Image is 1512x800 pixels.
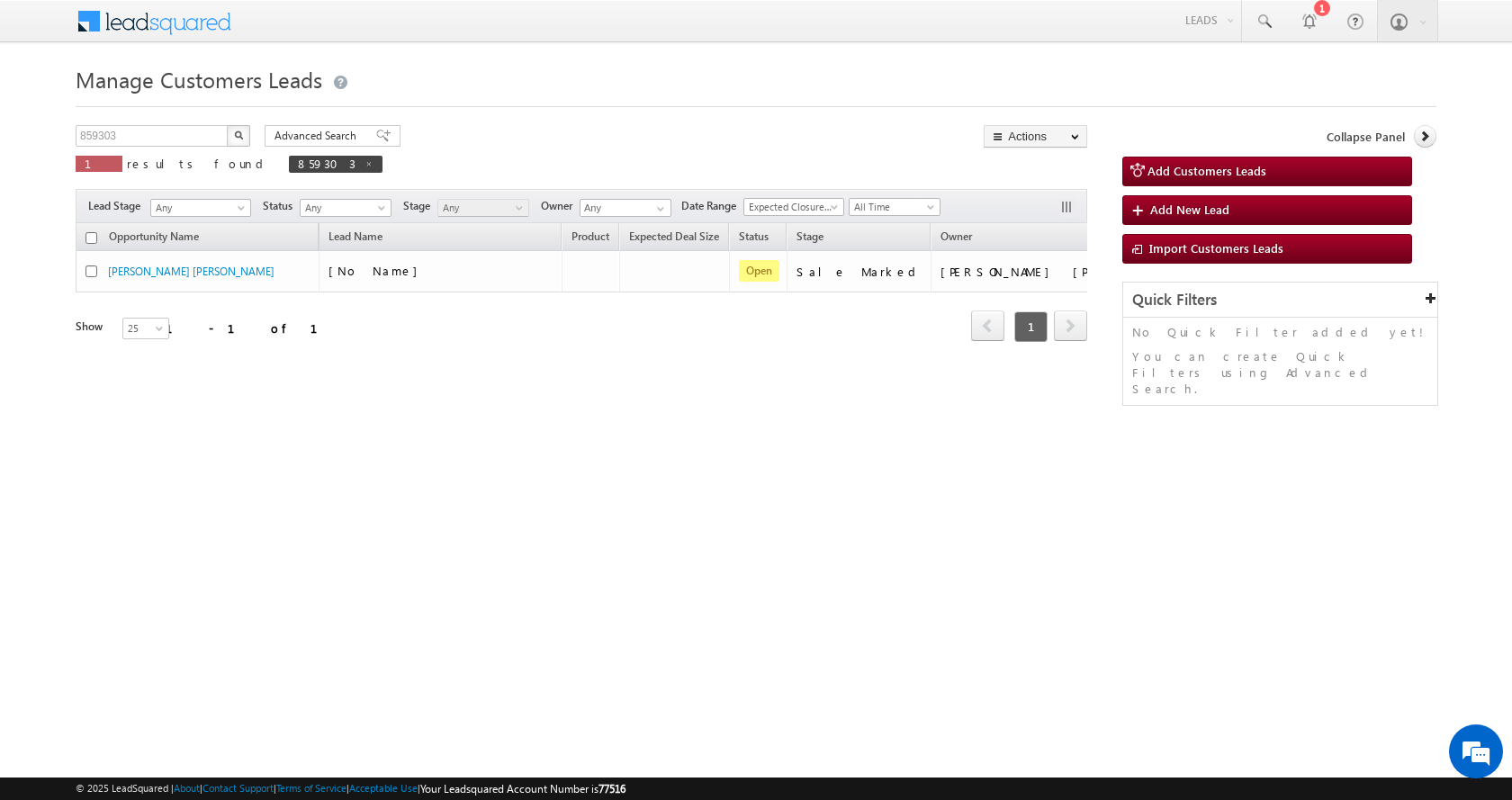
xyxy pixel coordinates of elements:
a: Any [437,199,529,217]
a: Status [730,227,778,250]
a: Show All Items [647,200,670,218]
span: Add Customers Leads [1147,163,1266,178]
div: [PERSON_NAME] [PERSON_NAME] [940,264,1120,280]
input: Type to Search [580,199,671,217]
span: Your Leadsquared Account Number is [420,782,625,796]
span: prev [971,310,1004,341]
span: Any [301,200,386,216]
div: Sale Marked [796,264,922,280]
span: next [1054,310,1087,341]
span: Open [739,260,779,282]
span: Expected Closure Date [744,199,838,215]
span: 1 [85,156,113,171]
span: Import Customers Leads [1149,240,1283,256]
span: Stage [796,229,823,243]
span: Product [571,229,609,243]
a: Acceptable Use [349,782,418,794]
span: Owner [541,198,580,214]
span: Lead Name [319,227,391,250]
p: No Quick Filter added yet! [1132,324,1428,340]
a: All Time [849,198,940,216]
a: Opportunity Name [100,227,208,250]
span: Stage [403,198,437,214]
span: 1 [1014,311,1048,342]
a: next [1054,312,1087,341]
span: 859303 [298,156,355,171]
img: Search [234,130,243,139]
a: [PERSON_NAME] [PERSON_NAME] [108,265,274,278]
span: 25 [123,320,171,337]
div: 1 - 1 of 1 [166,318,339,338]
span: Opportunity Name [109,229,199,243]
div: Quick Filters [1123,283,1437,318]
button: Actions [984,125,1087,148]
span: Owner [940,229,972,243]
a: prev [971,312,1004,341]
span: Collapse Panel [1327,129,1405,145]
span: Status [263,198,300,214]
span: Lead Stage [88,198,148,214]
span: Advanced Search [274,128,362,144]
a: Expected Deal Size [620,227,728,250]
span: 77516 [598,782,625,796]
div: Show [76,319,108,335]
span: results found [127,156,270,171]
span: Any [151,200,245,216]
span: Manage Customers Leads [76,65,322,94]
span: All Time [850,199,935,215]
input: Check all records [85,232,97,244]
span: Expected Deal Size [629,229,719,243]
a: About [174,782,200,794]
a: Expected Closure Date [743,198,844,216]
a: Any [150,199,251,217]
span: © 2025 LeadSquared | | | | | [76,780,625,797]
a: Contact Support [202,782,274,794]
a: 25 [122,318,169,339]
span: Date Range [681,198,743,214]
span: [No Name] [328,263,427,278]
p: You can create Quick Filters using Advanced Search. [1132,348,1428,397]
span: Add New Lead [1150,202,1229,217]
a: Terms of Service [276,782,346,794]
span: Any [438,200,524,216]
a: Any [300,199,391,217]
a: Stage [787,227,832,250]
